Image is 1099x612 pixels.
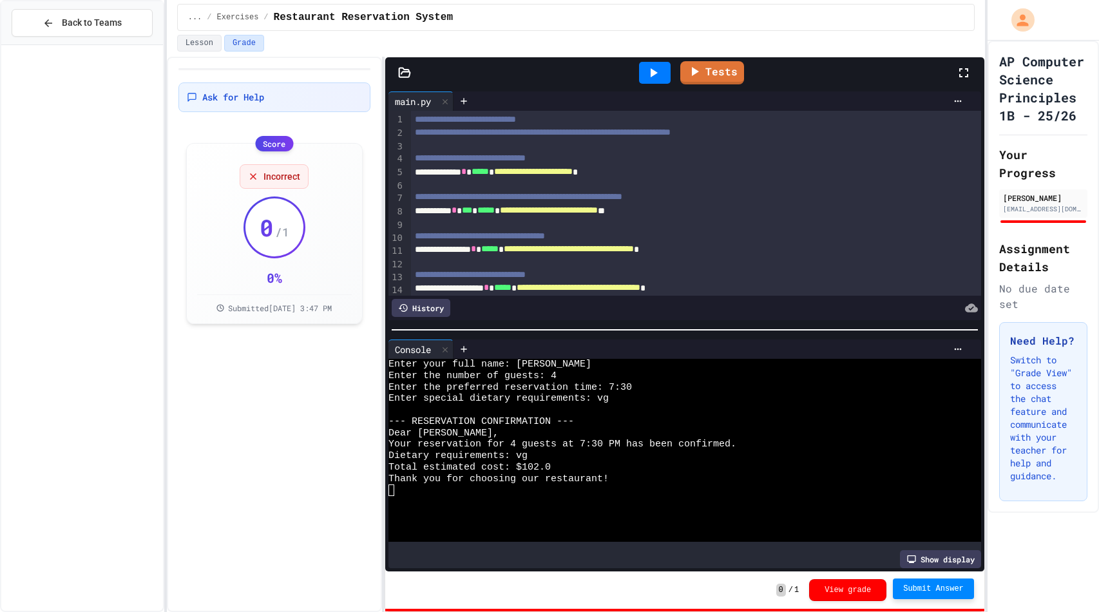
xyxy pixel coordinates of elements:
button: Submit Answer [893,579,974,599]
span: Total estimated cost: $102.0 [388,462,551,473]
div: 2 [388,127,405,140]
span: / [207,12,211,23]
div: History [392,299,450,317]
div: 14 [388,284,405,298]
span: Submitted [DATE] 3:47 PM [228,303,332,313]
span: Dear [PERSON_NAME], [388,428,499,439]
div: 12 [388,258,405,271]
span: / [263,12,268,23]
div: 5 [388,166,405,180]
h3: Need Help? [1010,333,1076,349]
button: View grade [809,579,886,601]
div: My Account [998,5,1038,35]
span: / 1 [275,223,289,241]
span: Dietary requirements: vg [388,450,528,462]
div: [EMAIL_ADDRESS][DOMAIN_NAME] [1003,204,1084,214]
span: Enter your full name: [PERSON_NAME] [388,359,591,370]
div: 8 [388,206,405,219]
div: Console [388,339,454,359]
div: 9 [388,219,405,232]
button: Lesson [177,35,222,52]
div: 6 [388,180,405,193]
div: 11 [388,245,405,258]
button: Grade [224,35,264,52]
span: Submit Answer [903,584,964,594]
div: 1 [388,113,405,127]
div: 0 % [267,269,282,287]
span: Ask for Help [202,91,264,104]
span: Enter the preferred reservation time: 7:30 [388,382,632,394]
span: 0 [260,215,274,240]
span: --- RESERVATION CONFIRMATION --- [388,416,574,428]
span: Back to Teams [62,16,122,30]
span: Enter the number of guests: 4 [388,370,557,382]
a: Tests [680,61,744,84]
div: 4 [388,153,405,166]
span: Enter special dietary requirements: vg [388,393,609,405]
h2: Your Progress [999,146,1087,182]
span: Incorrect [263,170,300,183]
span: ... [188,12,202,23]
div: main.py [388,91,454,111]
div: Console [388,343,437,356]
span: 1 [794,585,799,595]
span: Restaurant Reservation System [274,10,453,25]
div: 13 [388,271,405,285]
div: [PERSON_NAME] [1003,192,1084,204]
div: 3 [388,140,405,153]
div: 10 [388,232,405,245]
h1: AP Computer Science Principles 1B - 25/26 [999,52,1087,124]
div: main.py [388,95,437,108]
span: Thank you for choosing our restaurant! [388,473,609,485]
div: 7 [388,192,405,206]
span: / [788,585,793,595]
span: 0 [776,584,786,597]
span: Your reservation for 4 guests at 7:30 PM has been confirmed. [388,439,736,450]
div: Show display [900,550,981,568]
div: Score [255,136,293,151]
div: No due date set [999,281,1087,312]
span: Exercises [217,12,259,23]
button: Back to Teams [12,9,153,37]
p: Switch to "Grade View" to access the chat feature and communicate with your teacher for help and ... [1010,354,1076,483]
h2: Assignment Details [999,240,1087,276]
